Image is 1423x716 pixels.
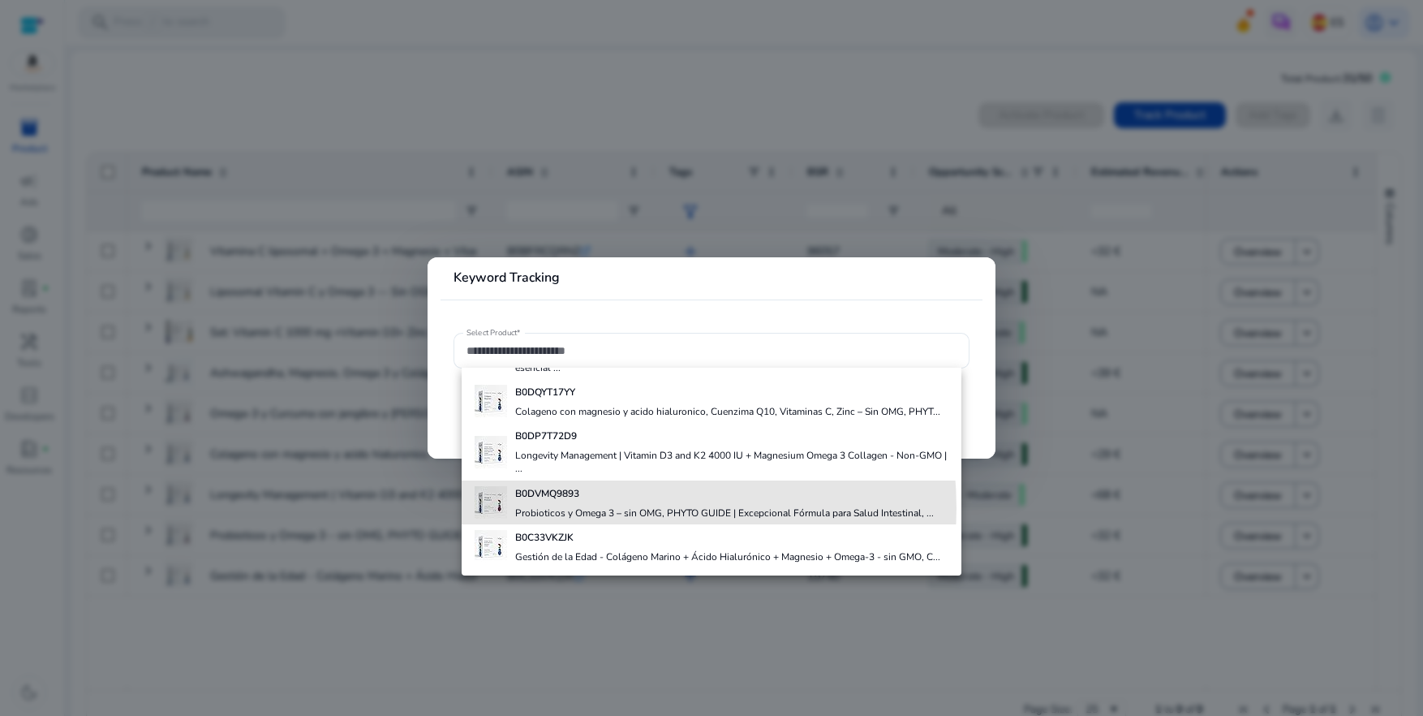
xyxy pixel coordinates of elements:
b: Keyword Tracking [454,269,560,287]
mat-label: Select Product* [466,327,521,339]
b: B0C33VKZJK [515,531,574,544]
b: B0DQYT17YY [515,386,575,399]
b: B0DP7T72D9 [515,429,577,442]
img: 41aG-fLIkcL._AC_US40_.jpg [475,436,507,468]
h4: Colageno con magnesio y acido hialuronico, Cuenzima Q10, Vitaminas C, Zinc – Sin OMG, PHYT... [515,405,940,418]
h4: Gestión de la Edad - Colágeno Marino + Ácido Hialurónico + Magnesio + Omega-3 - sin GMO, C... [515,550,940,563]
h4: Probioticos y Omega 3 – sin OMG, PHYTO GUIDE | Excepcional Fórmula para Salud Intestinal, ... [515,507,934,520]
img: 41asUHXw6+L._AC_US40_.jpg [475,385,507,417]
b: B0DVMQ9893 [515,487,579,500]
img: 41mv6C7RCzL._AC_US40_.jpg [475,530,507,563]
img: 41jKo5HHnHL._AC_US40_.jpg [475,486,507,519]
h4: Longevity Management | Vitamin D3 and K2 4000 IU + Magnesium Omega 3 Collagen - Non-GMO | ... [515,449,948,475]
